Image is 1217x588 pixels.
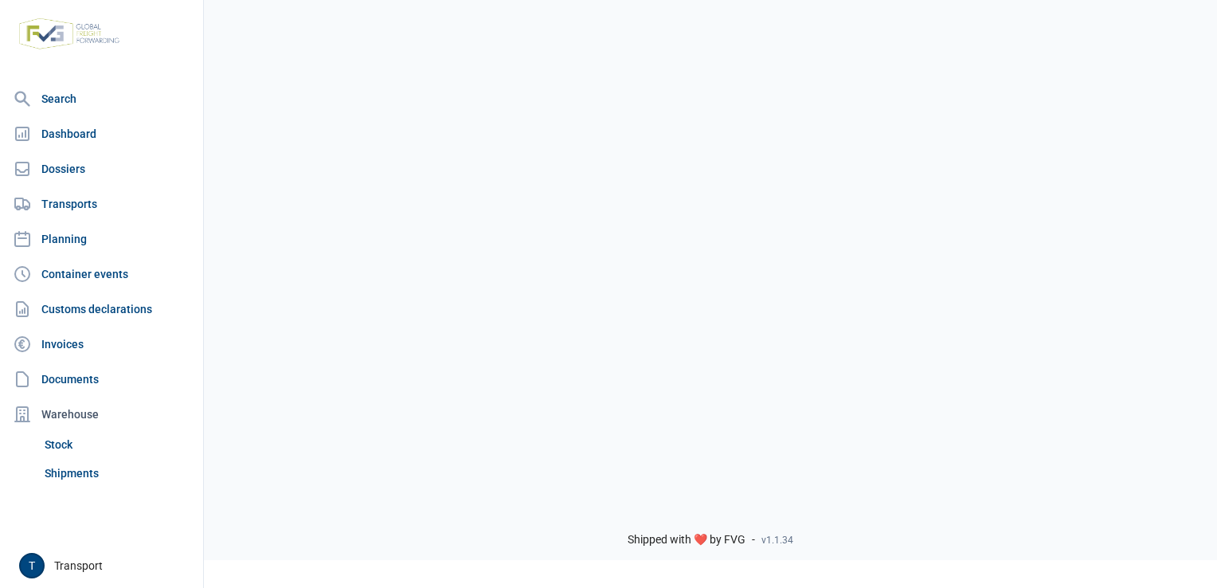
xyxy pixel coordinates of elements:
[6,223,197,255] a: Planning
[6,118,197,150] a: Dashboard
[6,188,197,220] a: Transports
[6,398,197,430] div: Warehouse
[19,553,45,578] button: T
[6,363,197,395] a: Documents
[628,533,745,547] span: Shipped with ❤️ by FVG
[6,153,197,185] a: Dossiers
[6,258,197,290] a: Container events
[761,534,793,547] span: v1.1.34
[38,430,197,459] a: Stock
[38,459,197,488] a: Shipments
[6,293,197,325] a: Customs declarations
[752,533,755,547] span: -
[13,12,126,56] img: FVG - Global freight forwarding
[6,328,197,360] a: Invoices
[6,83,197,115] a: Search
[19,553,194,578] div: Transport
